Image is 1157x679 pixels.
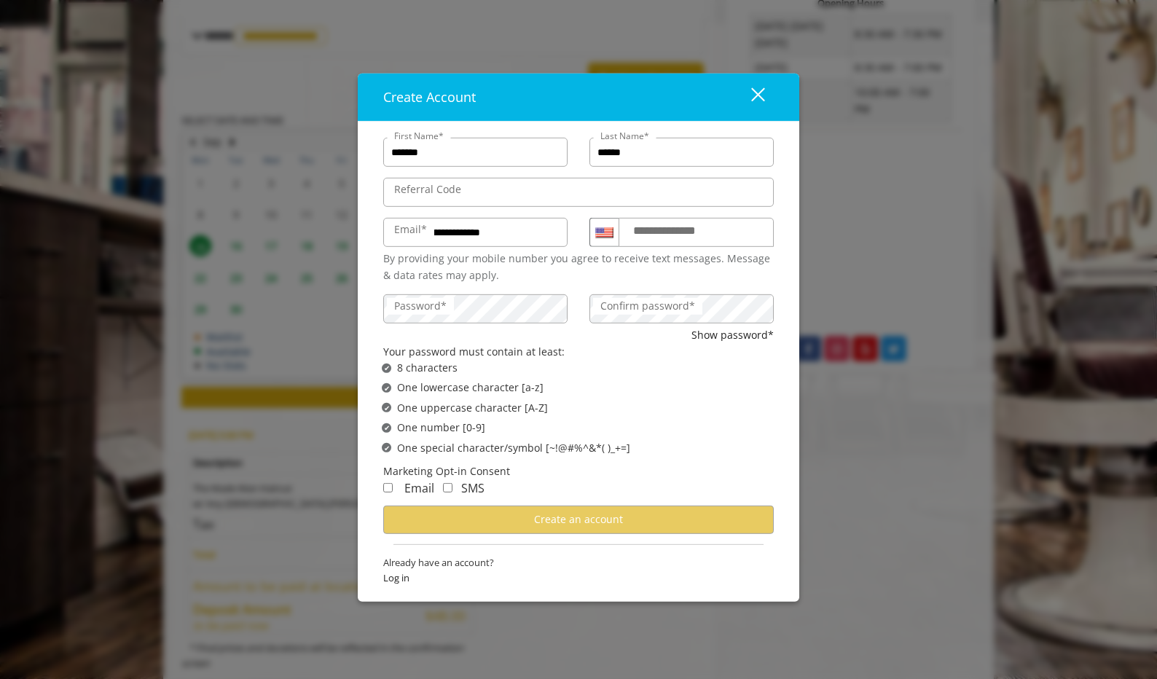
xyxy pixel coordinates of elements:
[383,88,476,106] span: Create Account
[384,362,390,374] span: ✔
[384,422,390,433] span: ✔
[384,402,390,414] span: ✔
[384,442,390,454] span: ✔
[383,178,774,207] input: ReferralCode
[384,382,390,393] span: ✔
[589,294,774,323] input: ConfirmPassword
[387,221,434,238] label: Email*
[443,483,452,492] input: Receive Marketing SMS
[691,327,774,343] button: Show password*
[383,555,774,570] span: Already have an account?
[383,570,774,586] span: Log in
[383,251,774,283] div: By providing your mobile number you agree to receive text messages. Message & data rates may apply.
[461,480,485,496] span: SMS
[724,82,774,112] button: close dialog
[734,87,764,109] div: close dialog
[397,400,548,416] span: One uppercase character [A-Z]
[397,439,630,455] span: One special character/symbol [~!@#%^&*( )_+=]
[387,298,454,314] label: Password*
[387,181,468,197] label: Referral Code
[383,483,393,492] input: Receive Marketing Email
[383,463,774,479] div: Marketing Opt-in Consent
[383,506,774,534] button: Create an account
[404,480,434,496] span: Email
[593,129,656,143] label: Last Name*
[589,138,774,167] input: Lastname
[383,294,568,323] input: Password
[534,512,623,526] span: Create an account
[593,298,702,314] label: Confirm password*
[383,218,568,247] input: Email
[397,360,458,376] span: 8 characters
[383,343,774,359] div: Your password must contain at least:
[397,380,544,396] span: One lowercase character [a-z]
[387,129,451,143] label: First Name*
[383,138,568,167] input: FirstName
[589,218,619,247] div: Country
[397,420,485,436] span: One number [0-9]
